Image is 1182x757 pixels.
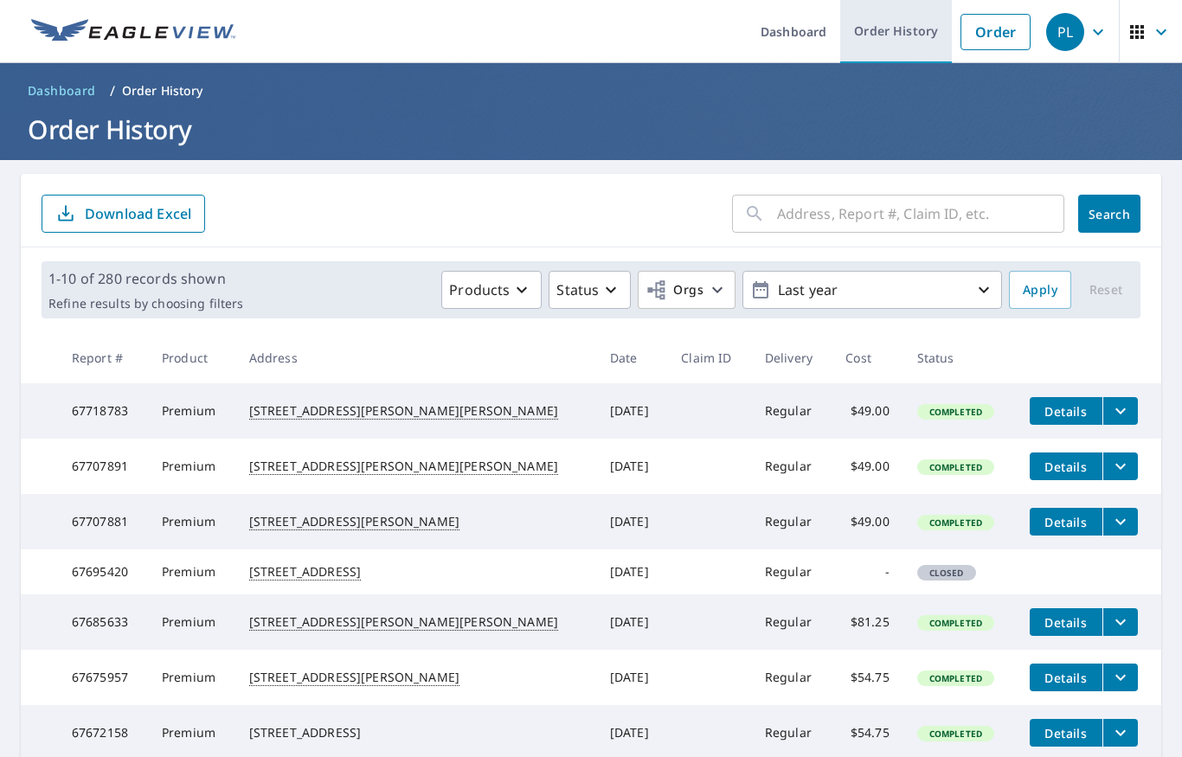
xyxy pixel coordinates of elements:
span: Completed [919,672,992,684]
button: filesDropdownBtn-67675957 [1102,664,1138,691]
td: 67675957 [58,650,148,705]
td: [DATE] [596,439,667,494]
th: Cost [832,332,903,383]
span: Completed [919,406,992,418]
td: 67718783 [58,383,148,439]
button: Download Excel [42,195,205,233]
th: Status [903,332,1016,383]
button: Search [1078,195,1140,233]
td: [DATE] [596,494,667,549]
td: Regular [751,383,832,439]
th: Report # [58,332,148,383]
th: Address [235,332,596,383]
th: Delivery [751,332,832,383]
p: Last year [771,275,973,305]
span: Dashboard [28,82,96,99]
th: Product [148,332,235,383]
td: [DATE] [596,650,667,705]
a: Dashboard [21,77,103,105]
span: Orgs [646,279,703,301]
span: Details [1040,670,1092,686]
td: Premium [148,383,235,439]
td: $49.00 [832,439,903,494]
td: - [832,549,903,594]
span: Details [1040,403,1092,420]
span: Completed [919,516,992,529]
nav: breadcrumb [21,77,1161,105]
td: Regular [751,439,832,494]
span: Completed [919,461,992,473]
span: Completed [919,728,992,740]
td: Regular [751,549,832,594]
p: Download Excel [85,204,191,223]
button: detailsBtn-67685633 [1030,608,1102,636]
button: filesDropdownBtn-67685633 [1102,608,1138,636]
input: Address, Report #, Claim ID, etc. [777,189,1064,238]
td: $49.00 [832,383,903,439]
div: [STREET_ADDRESS] [249,724,582,741]
button: detailsBtn-67675957 [1030,664,1102,691]
button: Orgs [638,271,736,309]
td: $81.25 [832,594,903,650]
p: Order History [122,82,203,99]
button: detailsBtn-67707881 [1030,508,1102,536]
td: [DATE] [596,594,667,650]
button: Status [549,271,631,309]
button: detailsBtn-67672158 [1030,719,1102,747]
td: Premium [148,594,235,650]
td: Premium [148,650,235,705]
button: filesDropdownBtn-67707881 [1102,508,1138,536]
td: Regular [751,594,832,650]
td: 67707881 [58,494,148,549]
button: filesDropdownBtn-67718783 [1102,397,1138,425]
li: / [110,80,115,101]
p: 1-10 of 280 records shown [48,268,243,289]
td: Premium [148,494,235,549]
span: Details [1040,614,1092,631]
span: Closed [919,567,974,579]
p: Products [449,279,510,300]
img: EV Logo [31,19,235,45]
p: Status [556,279,599,300]
button: Products [441,271,542,309]
button: detailsBtn-67718783 [1030,397,1102,425]
td: Premium [148,439,235,494]
td: 67695420 [58,549,148,594]
td: $54.75 [832,650,903,705]
span: Apply [1023,279,1057,301]
button: filesDropdownBtn-67707891 [1102,452,1138,480]
td: $49.00 [832,494,903,549]
td: Regular [751,494,832,549]
th: Claim ID [667,332,751,383]
button: Apply [1009,271,1071,309]
td: 67685633 [58,594,148,650]
td: 67707891 [58,439,148,494]
span: Search [1092,206,1127,222]
span: Details [1040,514,1092,530]
td: Premium [148,549,235,594]
span: Details [1040,459,1092,475]
td: [DATE] [596,549,667,594]
span: Details [1040,725,1092,741]
div: PL [1046,13,1084,51]
a: Order [960,14,1031,50]
td: [DATE] [596,383,667,439]
button: filesDropdownBtn-67672158 [1102,719,1138,747]
td: Regular [751,650,832,705]
button: Last year [742,271,1002,309]
span: Completed [919,617,992,629]
p: Refine results by choosing filters [48,296,243,311]
h1: Order History [21,112,1161,147]
th: Date [596,332,667,383]
button: detailsBtn-67707891 [1030,452,1102,480]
